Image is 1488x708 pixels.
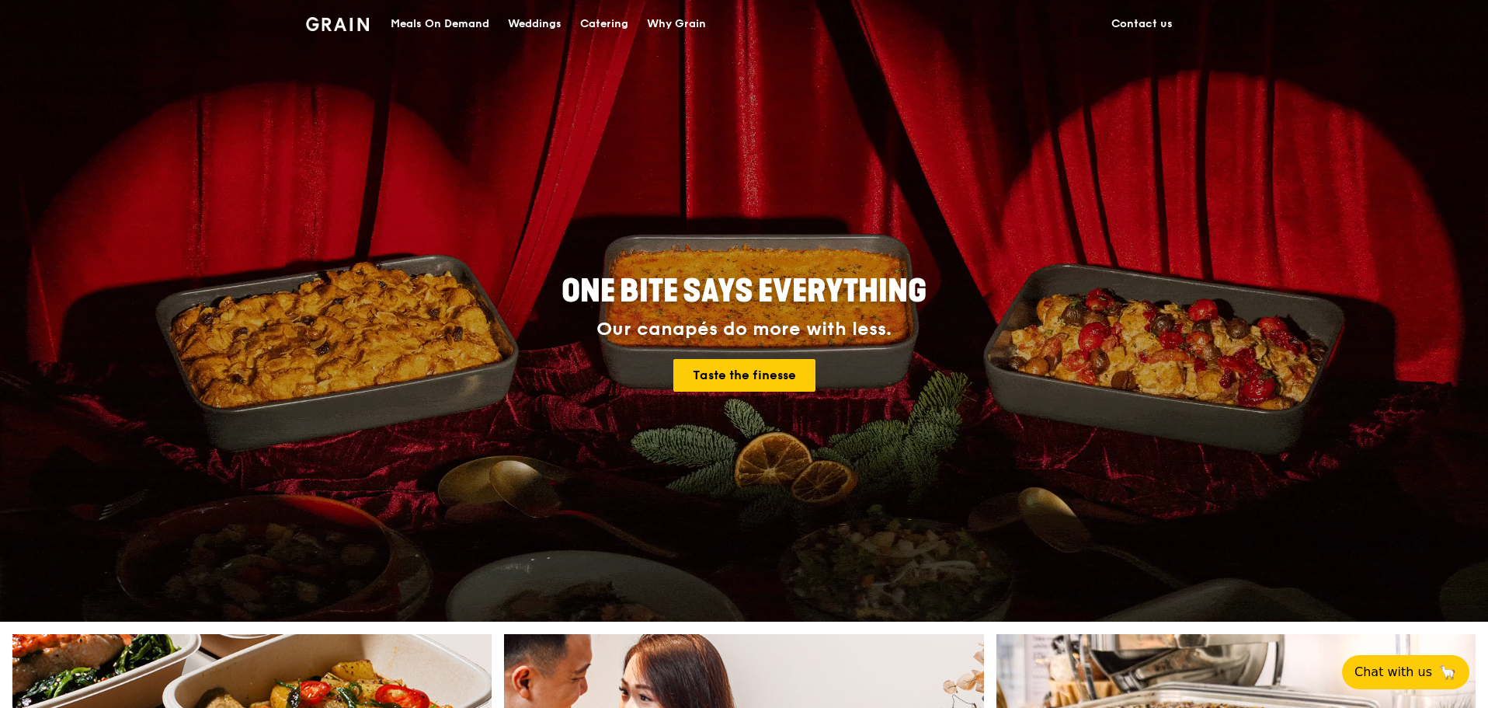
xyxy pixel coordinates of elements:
[1342,655,1469,689] button: Chat with us🦙
[1438,663,1457,682] span: 🦙
[571,1,638,47] a: Catering
[464,319,1024,340] div: Our canapés do more with less.
[306,17,369,31] img: Grain
[561,273,927,310] span: ONE BITE SAYS EVERYTHING
[638,1,715,47] a: Why Grain
[508,1,561,47] div: Weddings
[391,1,489,47] div: Meals On Demand
[647,1,706,47] div: Why Grain
[1354,663,1432,682] span: Chat with us
[580,1,628,47] div: Catering
[499,1,571,47] a: Weddings
[1102,1,1182,47] a: Contact us
[673,359,815,392] a: Taste the finesse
